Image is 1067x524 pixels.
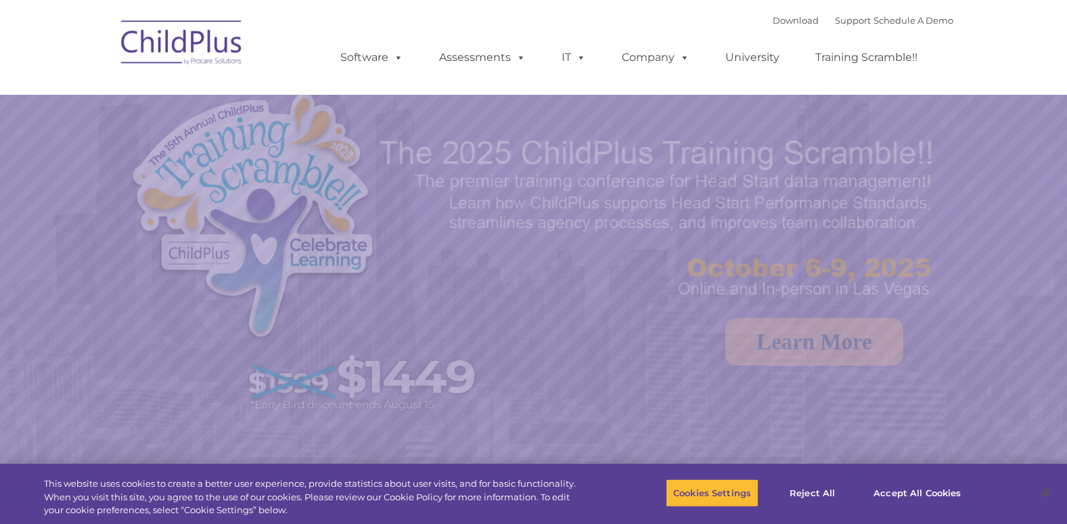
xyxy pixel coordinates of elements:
a: Learn More [725,318,903,366]
div: This website uses cookies to create a better user experience, provide statistics about user visit... [44,477,587,517]
a: IT [548,44,599,71]
a: University [712,44,793,71]
a: Training Scramble!! [802,44,931,71]
a: Support [835,15,871,26]
button: Reject All [770,479,855,507]
a: Company [608,44,703,71]
button: Cookies Settings [666,479,758,507]
a: Download [773,15,819,26]
a: Software [327,44,417,71]
a: Assessments [426,44,539,71]
img: ChildPlus by Procare Solutions [114,11,250,79]
button: Accept All Cookies [866,479,968,507]
button: Close [1030,478,1060,508]
font: | [773,15,953,26]
a: Schedule A Demo [873,15,953,26]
